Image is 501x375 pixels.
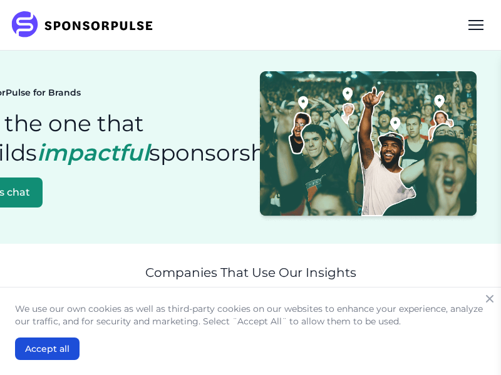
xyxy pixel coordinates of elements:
button: Accept all [15,337,80,360]
p: Companies That Use Our Insights [145,264,356,281]
span: impactful [37,139,149,166]
div: Menu [461,10,491,40]
img: SponsorPulse [10,11,162,39]
p: We use our own cookies as well as third-party cookies on our websites to enhance your experience,... [15,302,486,327]
button: Close [481,290,498,307]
